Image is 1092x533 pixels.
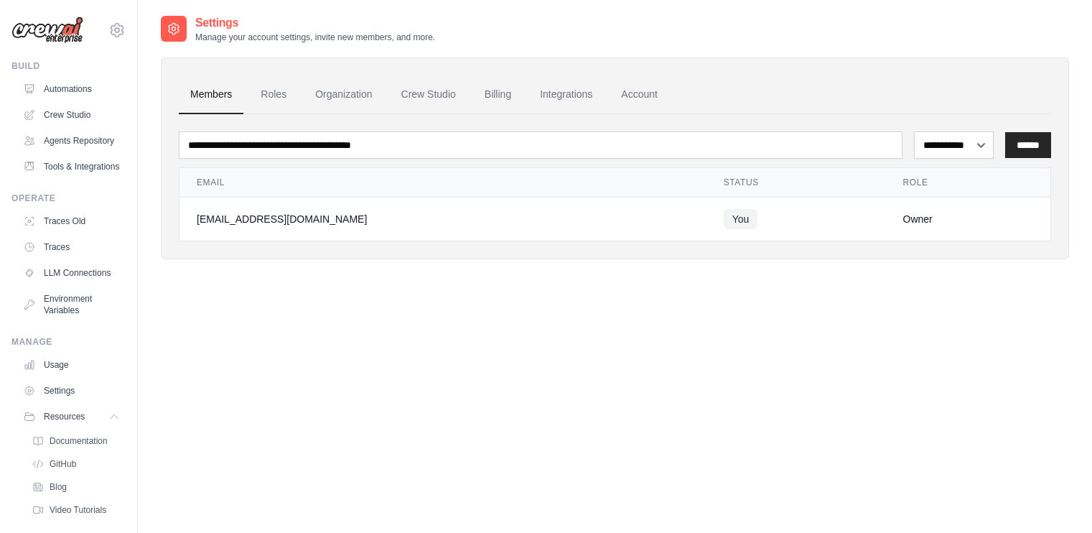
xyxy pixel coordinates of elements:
[11,17,83,44] img: Logo
[903,212,1034,226] div: Owner
[706,168,886,198] th: Status
[179,75,243,114] a: Members
[17,129,126,152] a: Agents Repository
[17,210,126,233] a: Traces Old
[17,261,126,284] a: LLM Connections
[17,405,126,428] button: Resources
[17,103,126,126] a: Crew Studio
[50,458,76,470] span: GitHub
[179,168,706,198] th: Email
[17,78,126,101] a: Automations
[195,32,435,43] p: Manage your account settings, invite new members, and more.
[390,75,467,114] a: Crew Studio
[11,193,126,204] div: Operate
[610,75,669,114] a: Account
[473,75,523,114] a: Billing
[26,500,126,520] a: Video Tutorials
[528,75,604,114] a: Integrations
[44,411,85,422] span: Resources
[195,14,435,32] h2: Settings
[724,209,758,229] span: You
[50,481,67,493] span: Blog
[886,168,1051,198] th: Role
[50,504,106,516] span: Video Tutorials
[304,75,383,114] a: Organization
[11,60,126,72] div: Build
[50,435,108,447] span: Documentation
[197,212,689,226] div: [EMAIL_ADDRESS][DOMAIN_NAME]
[17,353,126,376] a: Usage
[11,336,126,348] div: Manage
[26,454,126,474] a: GitHub
[249,75,298,114] a: Roles
[17,287,126,322] a: Environment Variables
[26,477,126,497] a: Blog
[17,236,126,259] a: Traces
[26,431,126,451] a: Documentation
[17,379,126,402] a: Settings
[17,155,126,178] a: Tools & Integrations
